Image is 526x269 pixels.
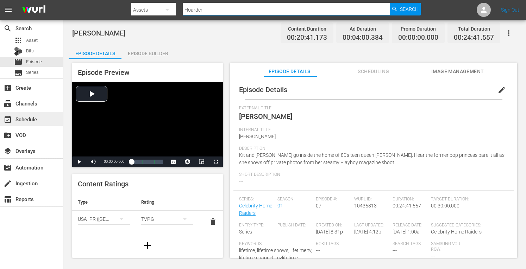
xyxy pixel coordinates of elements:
span: --- [316,248,320,253]
a: Celebrity Home Raiders [239,203,272,216]
span: Publish Date: [277,223,312,228]
span: Series [26,69,39,76]
span: Bits [26,47,34,55]
span: Schedule [4,115,12,124]
table: simple table [72,194,223,232]
span: 00:00:00.000 [104,160,124,164]
span: Automation [4,164,12,172]
span: [PERSON_NAME] [239,134,276,139]
span: Kit and [PERSON_NAME] go inside the home of 80's teen queen [PERSON_NAME]. Hear the former pop pr... [239,152,505,165]
span: Target Duration: [431,197,504,202]
span: External Title [239,105,505,111]
span: menu [4,6,13,14]
span: Last Updated: [354,223,389,228]
div: Progress Bar [131,160,163,164]
span: Duration: [393,197,427,202]
a: 01 [277,203,283,209]
button: delete [205,213,221,230]
span: Release Date: [393,223,427,228]
span: 00:30:00.000 [431,203,459,209]
span: Season: [277,197,312,202]
button: Play [72,156,86,167]
button: Search [390,3,421,15]
button: Episode Builder [121,45,174,59]
span: [DATE] 8:31p [316,229,343,235]
span: Create [4,84,12,92]
span: Episode Details [263,67,316,76]
span: --- [431,253,435,259]
span: Series [239,229,252,235]
span: Description [239,146,505,152]
span: Search Tags: [393,241,427,247]
span: Episode #: [316,197,351,202]
th: Rating [136,194,199,211]
span: --- [393,248,397,253]
span: Series: [239,197,274,202]
a: Sign Out [501,7,519,13]
span: 00:24:41.557 [393,203,421,209]
span: Keywords: [239,241,312,247]
span: [PERSON_NAME] [239,112,292,121]
button: Captions [167,156,181,167]
th: Type [72,194,136,211]
span: 00:20:41.173 [287,34,327,42]
span: 10435813 [354,203,377,209]
span: Series [14,69,23,77]
span: Asset [14,36,23,45]
div: Ad Duration [343,24,383,34]
span: Overlays [4,147,12,155]
span: Wurl ID: [354,197,389,202]
span: --- [277,229,282,235]
span: Scheduling [347,67,400,76]
span: Ingestion [4,179,12,188]
span: [DATE] 1:00a [393,229,420,235]
span: 00:00:00.000 [398,34,438,42]
span: Roku Tags: [316,241,389,247]
span: Channels [4,100,12,108]
span: Asset [26,37,38,44]
button: Picture-in-Picture [195,156,209,167]
span: Short Description [239,172,505,178]
button: Fullscreen [209,156,223,167]
span: Samsung VOD Row: [431,241,466,252]
img: ans4CAIJ8jUAAAAAAAAAAAAAAAAAAAAAAAAgQb4GAAAAAAAAAAAAAAAAAAAAAAAAJMjXAAAAAAAAAAAAAAAAAAAAAAAAgAT5G... [17,2,51,18]
button: Jump To Time [181,156,195,167]
div: USA_PR ([GEOGRAPHIC_DATA] ([GEOGRAPHIC_DATA])) [78,209,130,229]
span: Image Management [431,67,484,76]
span: Search [400,3,419,15]
span: Suggested Categories: [431,223,504,228]
span: Reports [4,195,12,204]
span: Celebrity Home Raiders [431,229,482,235]
span: 00:24:41.557 [454,34,494,42]
span: Entry Type: [239,223,274,228]
span: Content Ratings [78,180,129,188]
span: 07 [316,203,321,209]
span: Created On: [316,223,351,228]
span: VOD [4,131,12,140]
div: TVPG [141,209,193,229]
span: Search [4,24,12,33]
button: edit [493,82,510,98]
div: Episode Details [69,45,121,62]
span: delete [209,217,217,226]
div: Episode Builder [121,45,174,62]
div: Bits [14,47,23,56]
span: Episode [26,58,42,65]
span: Internal Title [239,127,505,133]
span: [PERSON_NAME] [72,29,125,37]
div: Content Duration [287,24,327,34]
span: 00:04:00.384 [343,34,383,42]
span: --- [239,178,243,184]
span: Episode Details [239,85,287,94]
div: Video Player [72,82,223,167]
button: Mute [86,156,100,167]
span: edit [497,86,506,94]
span: [DATE] 4:12p [354,229,381,235]
div: Total Duration [454,24,494,34]
button: Episode Details [69,45,121,59]
div: Promo Duration [398,24,438,34]
span: Episode Preview [78,68,130,77]
span: Episode [14,58,23,66]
